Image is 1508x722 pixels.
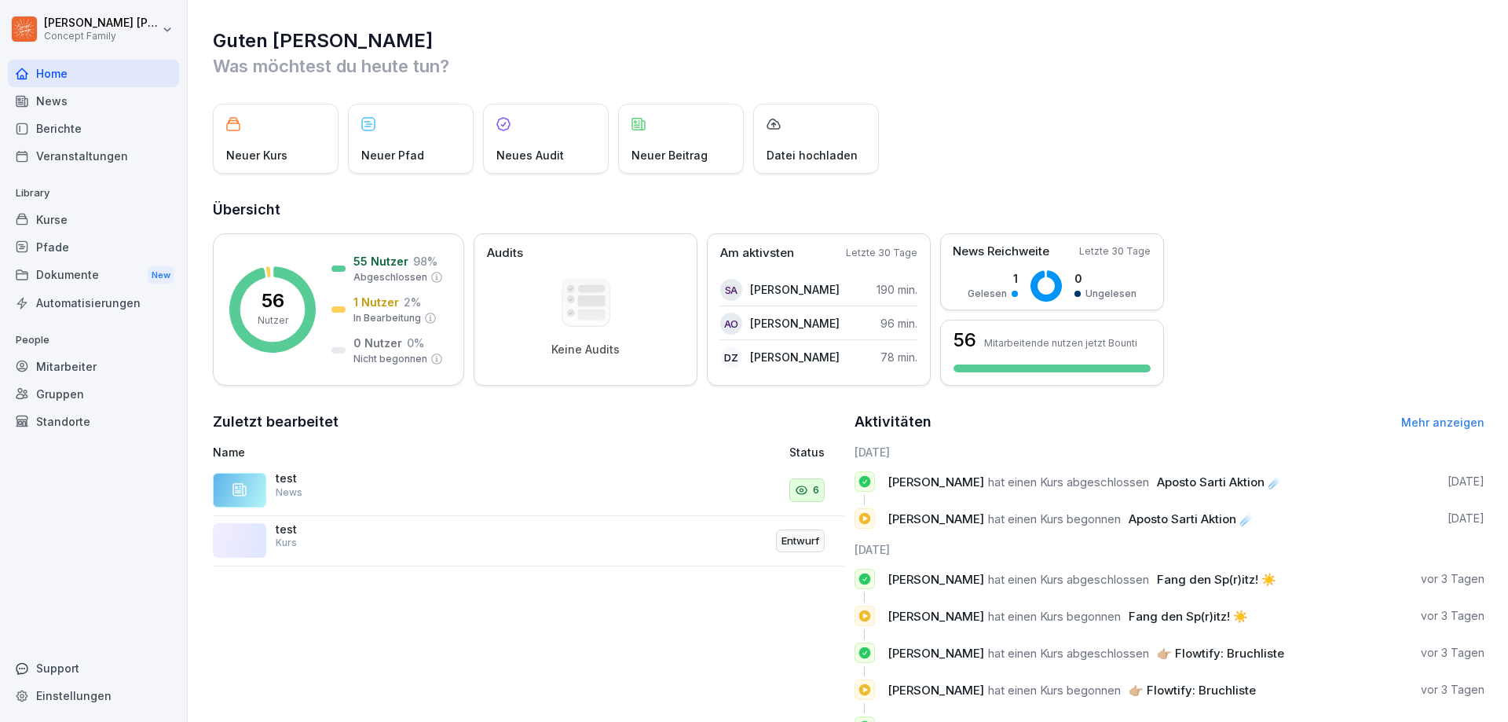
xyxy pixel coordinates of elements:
[213,28,1484,53] h1: Guten [PERSON_NAME]
[855,444,1485,460] h6: [DATE]
[276,486,302,500] p: News
[953,243,1049,261] p: News Reichweite
[750,349,840,365] p: [PERSON_NAME]
[1085,287,1136,301] p: Ungelesen
[226,147,287,163] p: Neuer Kurs
[1157,646,1284,661] span: 👉🏼 Flowtify: Bruchliste
[551,343,620,357] p: Keine Audits
[968,287,1007,301] p: Gelesen
[855,541,1485,558] h6: [DATE]
[888,572,984,587] span: [PERSON_NAME]
[8,233,179,261] a: Pfade
[258,313,288,328] p: Nutzer
[148,266,174,284] div: New
[988,572,1149,587] span: hat einen Kurs abgeschlossen
[353,335,402,351] p: 0 Nutzer
[988,475,1149,489] span: hat einen Kurs abgeschlossen
[8,380,179,408] a: Gruppen
[8,328,179,353] p: People
[750,315,840,332] p: [PERSON_NAME]
[984,337,1137,349] p: Mitarbeitende nutzen jetzt Bounti
[276,522,433,537] p: test
[988,511,1121,526] span: hat einen Kurs begonnen
[8,60,179,87] a: Home
[407,335,424,351] p: 0 %
[1421,571,1484,587] p: vor 3 Tagen
[361,147,424,163] p: Neuer Pfad
[8,353,179,380] a: Mitarbeiter
[276,536,297,550] p: Kurs
[888,683,984,698] span: [PERSON_NAME]
[888,646,984,661] span: [PERSON_NAME]
[44,31,159,42] p: Concept Family
[353,294,399,310] p: 1 Nutzer
[1157,572,1276,587] span: Fang den Sp(r)itz! ☀️
[8,87,179,115] div: News
[1401,416,1484,429] a: Mehr anzeigen
[8,181,179,206] p: Library
[750,281,840,298] p: [PERSON_NAME]
[888,475,984,489] span: [PERSON_NAME]
[1421,682,1484,698] p: vor 3 Tagen
[8,289,179,317] a: Automatisierungen
[44,16,159,30] p: [PERSON_NAME] [PERSON_NAME]
[413,253,437,269] p: 98 %
[213,516,844,567] a: testKursEntwurf
[855,411,932,433] h2: Aktivitäten
[720,244,794,262] p: Am aktivsten
[8,682,179,709] a: Einstellungen
[1129,683,1256,698] span: 👉🏼 Flowtify: Bruchliste
[888,609,984,624] span: [PERSON_NAME]
[8,408,179,435] a: Standorte
[968,270,1018,287] p: 1
[880,349,917,365] p: 78 min.
[888,511,984,526] span: [PERSON_NAME]
[1421,608,1484,624] p: vor 3 Tagen
[781,533,819,549] p: Entwurf
[631,147,708,163] p: Neuer Beitrag
[988,609,1121,624] span: hat einen Kurs begonnen
[988,683,1121,698] span: hat einen Kurs begonnen
[1421,645,1484,661] p: vor 3 Tagen
[404,294,421,310] p: 2 %
[1129,609,1248,624] span: Fang den Sp(r)itz! ☀️
[1074,270,1136,287] p: 0
[496,147,564,163] p: Neues Audit
[1079,244,1151,258] p: Letzte 30 Tage
[953,331,976,350] h3: 56
[487,244,523,262] p: Audits
[720,313,742,335] div: AO
[8,654,179,682] div: Support
[353,270,427,284] p: Abgeschlossen
[846,246,917,260] p: Letzte 30 Tage
[353,253,408,269] p: 55 Nutzer
[767,147,858,163] p: Datei hochladen
[720,279,742,301] div: SA
[8,142,179,170] a: Veranstaltungen
[877,281,917,298] p: 190 min.
[720,346,742,368] div: DZ
[8,261,179,290] a: DokumenteNew
[8,206,179,233] a: Kurse
[1448,474,1484,489] p: [DATE]
[880,315,917,332] p: 96 min.
[276,471,433,486] p: test
[1129,511,1254,526] span: Aposto Sarti Aktion ☄️
[213,444,608,460] p: Name
[262,291,284,310] p: 56
[1448,511,1484,526] p: [DATE]
[1157,475,1283,489] span: Aposto Sarti Aktion ☄️
[353,311,421,325] p: In Bearbeitung
[8,115,179,142] a: Berichte
[353,352,427,366] p: Nicht begonnen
